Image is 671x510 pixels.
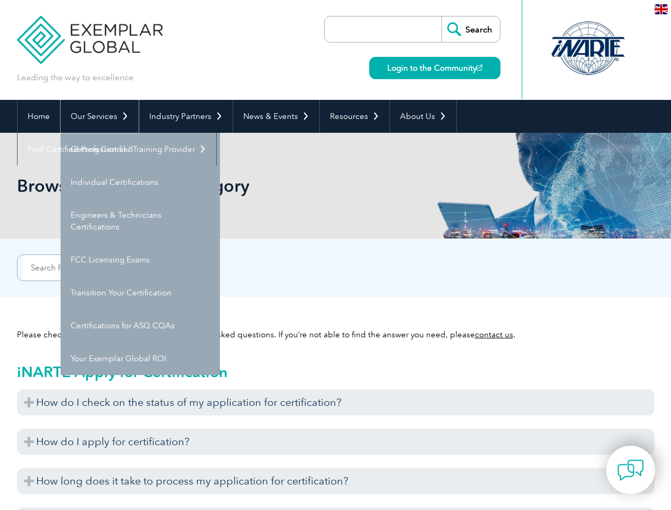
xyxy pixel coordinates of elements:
a: Individual Certifications [61,166,220,199]
input: Search [441,16,500,42]
a: Our Services [61,100,139,133]
a: Home [18,100,60,133]
h3: How do I apply for certification? [17,429,655,455]
h1: Browse All FAQs by Category [17,175,425,196]
h3: How long does it take to process my application for certification? [17,468,655,494]
a: Find Certified Professional / Training Provider [18,133,216,166]
img: open_square.png [477,65,482,71]
a: Certifications for ASQ CQAs [61,309,220,342]
h2: iNARTE Apply for Certification [17,363,655,380]
input: Search FAQ [23,255,128,280]
h3: How do I check on the status of my application for certification? [17,389,655,415]
a: Your Exemplar Global ROI [61,342,220,375]
a: Transition Your Certification [61,276,220,309]
a: Engineers & Technicians Certifications [61,199,220,243]
a: contact us [475,330,513,339]
a: News & Events [233,100,319,133]
p: Please check the list below for answers to frequently asked questions. If you’re not able to find... [17,329,655,341]
p: Leading the way to excellence [17,72,133,83]
img: contact-chat.png [617,457,644,483]
a: About Us [390,100,456,133]
a: Industry Partners [139,100,233,133]
a: Login to the Community [369,57,500,79]
img: en [655,4,668,14]
a: Resources [320,100,389,133]
a: FCC Licensing Exams [61,243,220,276]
